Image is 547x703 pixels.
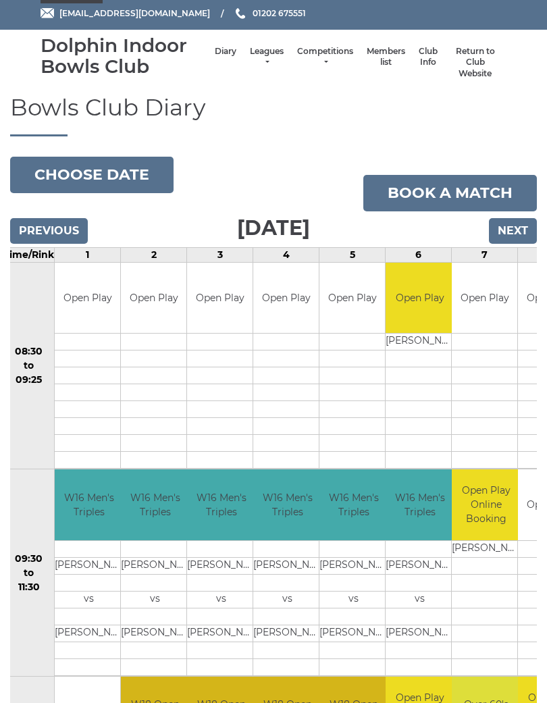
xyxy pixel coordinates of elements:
td: Open Play Online Booking [452,469,520,540]
td: [PERSON_NAME] [121,557,189,574]
td: 5 [319,247,386,262]
td: Open Play [55,263,120,334]
span: 01202 675551 [253,8,306,18]
td: W16 Men's Triples [319,469,388,540]
td: Time/Rink [3,247,55,262]
td: 4 [253,247,319,262]
td: [PERSON_NAME] [187,557,255,574]
td: 08:30 to 09:25 [3,262,55,469]
td: Open Play [452,263,517,334]
td: Open Play [319,263,385,334]
a: Diary [215,46,236,57]
a: Email [EMAIL_ADDRESS][DOMAIN_NAME] [41,7,210,20]
td: vs [319,591,388,608]
td: Open Play [187,263,253,334]
td: W16 Men's Triples [187,469,255,540]
td: vs [187,591,255,608]
td: [PERSON_NAME] [452,540,520,557]
a: Return to Club Website [451,46,500,80]
td: W16 Men's Triples [55,469,123,540]
td: [PERSON_NAME] [319,625,388,642]
td: vs [121,591,189,608]
td: [PERSON_NAME] [386,334,454,350]
td: 2 [121,247,187,262]
td: 6 [386,247,452,262]
td: [PERSON_NAME] [187,625,255,642]
td: Open Play [386,263,454,334]
img: Phone us [236,8,245,19]
td: [PERSON_NAME] [319,557,388,574]
button: Choose date [10,157,174,193]
a: Leagues [250,46,284,68]
td: 3 [187,247,253,262]
h1: Bowls Club Diary [10,95,537,136]
div: Dolphin Indoor Bowls Club [41,35,208,77]
a: Members list [367,46,405,68]
td: [PERSON_NAME] [55,557,123,574]
td: [PERSON_NAME] [55,625,123,642]
td: 1 [55,247,121,262]
td: W16 Men's Triples [253,469,321,540]
span: [EMAIL_ADDRESS][DOMAIN_NAME] [59,8,210,18]
td: W16 Men's Triples [386,469,454,540]
td: vs [386,591,454,608]
td: [PERSON_NAME] [386,557,454,574]
td: [PERSON_NAME] [253,557,321,574]
td: W16 Men's Triples [121,469,189,540]
td: 09:30 to 11:30 [3,469,55,677]
a: Club Info [419,46,438,68]
td: vs [253,591,321,608]
a: Book a match [363,175,537,211]
td: [PERSON_NAME] [253,625,321,642]
input: Previous [10,218,88,244]
td: vs [55,591,123,608]
a: Phone us 01202 675551 [234,7,306,20]
td: Open Play [253,263,319,334]
td: [PERSON_NAME] [386,625,454,642]
a: Competitions [297,46,353,68]
td: Open Play [121,263,186,334]
td: [PERSON_NAME] [121,625,189,642]
td: 7 [452,247,518,262]
img: Email [41,8,54,18]
input: Next [489,218,537,244]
